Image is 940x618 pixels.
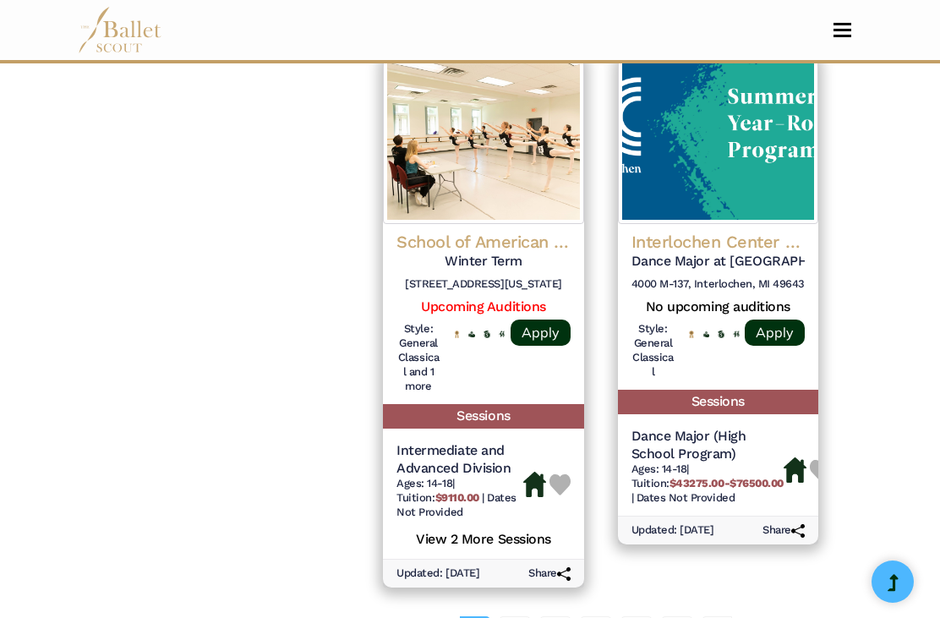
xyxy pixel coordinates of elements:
[669,477,784,489] b: $43275.00-$76500.00
[631,477,784,489] span: Tuition:
[523,472,546,497] img: Housing Available
[396,566,479,581] h6: Updated: [DATE]
[631,277,805,292] h6: 4000 M-137, Interlochen, MI 49643
[703,331,710,337] img: Offers Financial Aid
[396,442,522,478] h5: Intermediate and Advanced Division
[511,320,571,346] a: Apply
[396,491,516,518] span: Dates Not Provided
[637,491,735,504] span: Dates Not Provided
[396,527,570,549] h5: View 2 More Sessions
[618,55,818,224] img: Logo
[383,55,583,224] img: Logo
[733,331,740,337] img: In Person
[784,457,806,483] img: Housing Available
[396,477,452,489] span: Ages: 14-18
[631,298,805,316] h5: No upcoming auditions
[718,331,724,338] img: Offers Scholarship
[631,523,714,538] h6: Updated: [DATE]
[631,322,675,380] h6: Style: General Classical
[528,566,571,581] h6: Share
[618,390,818,414] h5: Sessions
[745,320,805,346] a: Apply
[631,428,784,463] h5: Dance Major (High School Program)
[631,231,805,253] h4: Interlochen Center for the Arts
[810,460,831,481] img: Heart
[549,474,571,495] img: Heart
[631,462,687,475] span: Ages: 14-18
[484,331,490,338] img: Offers Scholarship
[435,491,479,504] b: $9110.00
[396,231,570,253] h4: School of American Ballet (SAB)
[454,331,461,339] img: National
[396,253,570,271] h5: Winter Term
[762,523,805,538] h6: Share
[631,462,784,506] h6: | |
[396,491,482,504] span: Tuition:
[396,322,440,394] h6: Style: General Classical and 1 more
[468,331,475,337] img: Offers Financial Aid
[631,253,805,271] h5: Dance Major at [GEOGRAPHIC_DATA]
[421,298,545,314] a: Upcoming Auditions
[396,477,522,520] h6: | |
[688,331,695,339] img: National
[396,277,570,292] h6: [STREET_ADDRESS][US_STATE]
[822,22,862,38] button: Toggle navigation
[383,404,583,429] h5: Sessions
[499,331,506,337] img: In Person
